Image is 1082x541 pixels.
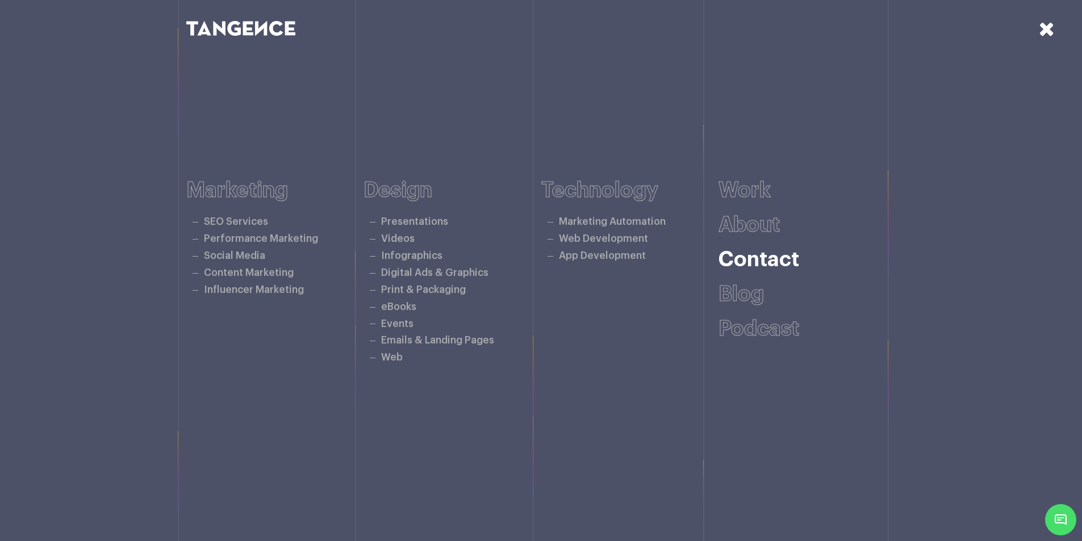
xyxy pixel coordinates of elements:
a: Digital Ads & Graphics [381,268,488,278]
a: Work [718,180,771,201]
a: Infographics [381,251,442,261]
a: Web Development [559,234,648,244]
a: Marketing Automation [559,217,666,227]
a: Podcast [718,318,799,339]
a: Social Media [204,251,265,261]
h6: Design [364,179,541,202]
a: Print & Packaging [381,285,466,295]
a: Web [381,353,403,362]
a: Videos [381,234,415,244]
span: Chat Widget [1045,504,1076,535]
a: Events [381,319,413,329]
h6: Marketing [186,179,364,202]
a: eBooks [381,302,416,312]
a: Contact [718,249,799,270]
a: App Development [559,251,646,261]
a: SEO Services [204,217,268,227]
a: About [718,215,780,236]
a: Performance Marketing [204,234,318,244]
a: Presentations [381,217,448,227]
a: Influencer Marketing [204,285,304,295]
a: Content Marketing [204,268,294,278]
a: Blog [718,284,764,305]
h6: Technology [541,179,719,202]
a: Emails & Landing Pages [381,335,494,345]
